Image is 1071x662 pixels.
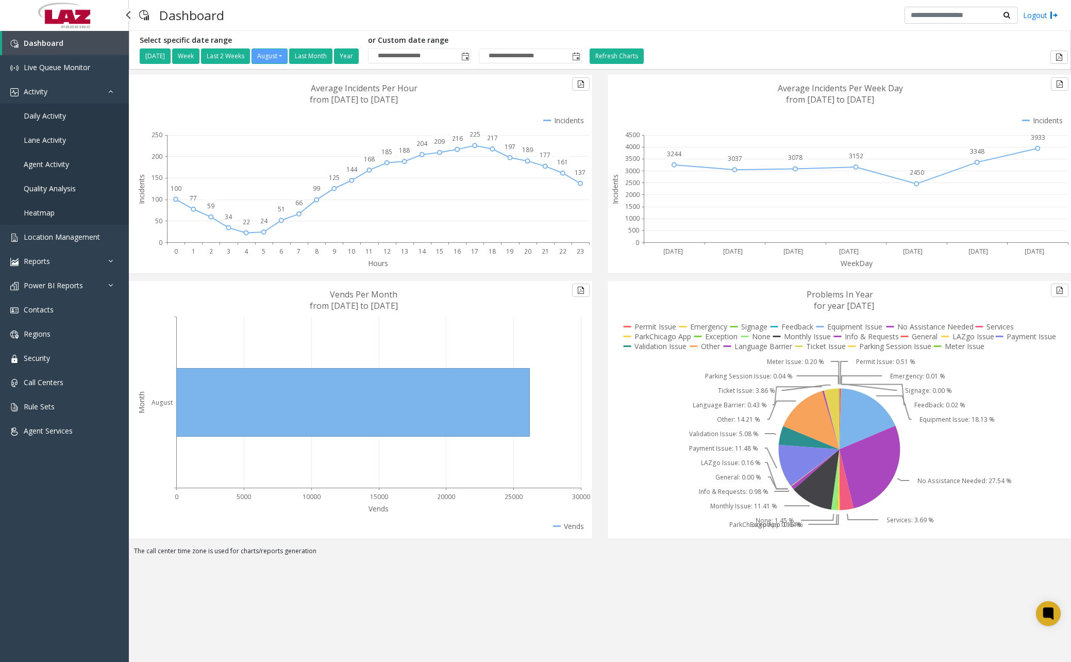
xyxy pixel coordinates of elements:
text: WeekDay [841,258,873,268]
text: Other: 14.21 % [717,415,760,424]
text: Emergency: 0.01 % [890,372,945,380]
text: [DATE] [1025,247,1044,256]
img: 'icon' [10,40,19,48]
text: 51 [278,205,285,213]
text: 14 [419,247,426,256]
text: 10 [348,247,355,256]
span: Live Queue Monitor [24,62,90,72]
text: [DATE] [723,247,743,256]
span: Agent Services [24,426,73,436]
text: LAZgo Issue: 0.16 % [701,458,761,467]
img: 'icon' [10,282,19,290]
span: Lane Activity [24,135,66,145]
img: 'icon' [10,234,19,242]
h5: or Custom date range [368,36,582,45]
text: None: 1.45 % [756,516,794,525]
button: Export to pdf [1050,51,1068,64]
text: Permit Issue: 0.51 % [856,357,915,366]
text: 150 [152,173,162,182]
text: 168 [364,155,375,163]
text: 161 [557,158,568,167]
text: 2500 [625,178,640,187]
text: 188 [399,146,410,155]
text: 3500 [625,154,640,163]
text: 11 [365,247,373,256]
text: 20 [524,247,531,256]
text: 18 [489,247,496,256]
span: Toggle popup [459,49,471,63]
text: Problems In Year [807,289,873,300]
img: logout [1050,10,1058,21]
span: Security [24,353,50,363]
text: [DATE] [968,247,988,256]
text: Info & Requests: 0.98 % [699,487,768,496]
button: Last Month [289,48,332,64]
text: Ticket Issue: 3.86 % [718,386,775,395]
text: Signage: 0.00 % [905,386,952,395]
text: 3244 [667,150,682,158]
text: 1 [192,247,195,256]
text: Hours [368,258,388,268]
text: 16 [454,247,461,256]
text: 4000 [625,142,640,151]
img: 'icon' [10,403,19,411]
text: from [DATE] to [DATE] [786,94,874,105]
text: 22 [243,218,250,226]
text: 21 [542,247,549,256]
text: Language Barrier: 0.43 % [693,401,767,409]
button: Last 2 Weeks [201,48,250,64]
text: 3152 [849,152,863,160]
text: 15 [436,247,443,256]
button: Year [334,48,359,64]
button: Export to pdf [1051,284,1068,297]
img: 'icon' [10,330,19,339]
img: 'icon' [10,258,19,266]
span: Activity [24,87,47,96]
text: Vends [369,504,389,514]
text: 3 [227,247,230,256]
text: 250 [152,130,162,139]
text: Equipment Issue: 18.13 % [919,415,995,424]
text: 225 [470,130,480,139]
a: Dashboard [2,31,129,55]
text: 30000 [572,492,590,501]
span: Reports [24,256,50,266]
text: 59 [207,202,214,210]
span: Daily Activity [24,111,66,121]
text: 216 [452,134,463,143]
text: 3037 [728,154,742,163]
text: Incidents [137,174,146,204]
text: Average Incidents Per Week Day [778,82,903,94]
text: 20000 [437,492,455,501]
text: [DATE] [839,247,859,256]
span: Power BI Reports [24,280,83,290]
text: [DATE] [903,247,923,256]
button: Week [172,48,199,64]
text: Feedback: 0.02 % [914,401,965,409]
text: Monthly Issue: 11.41 % [710,502,777,510]
text: 5 [262,247,265,256]
span: Regions [24,329,51,339]
text: 144 [346,165,358,174]
text: 3933 [1031,133,1045,142]
text: 25000 [505,492,523,501]
span: Heatmap [24,208,55,218]
text: 3078 [788,153,802,162]
text: 8 [315,247,319,256]
text: 17 [471,247,478,256]
text: Month [137,391,146,413]
a: Logout [1023,10,1058,21]
span: Rule Sets [24,402,55,411]
text: Incidents [610,174,620,204]
text: 3000 [625,167,640,175]
button: Export to pdf [572,284,590,297]
img: pageIcon [139,3,149,28]
img: 'icon' [10,427,19,436]
text: 7 [297,247,300,256]
text: 77 [190,194,197,203]
text: 100 [171,184,181,193]
text: Average Incidents Per Hour [311,82,417,94]
text: from [DATE] to [DATE] [310,300,398,311]
text: 500 [628,226,639,235]
img: 'icon' [10,306,19,315]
